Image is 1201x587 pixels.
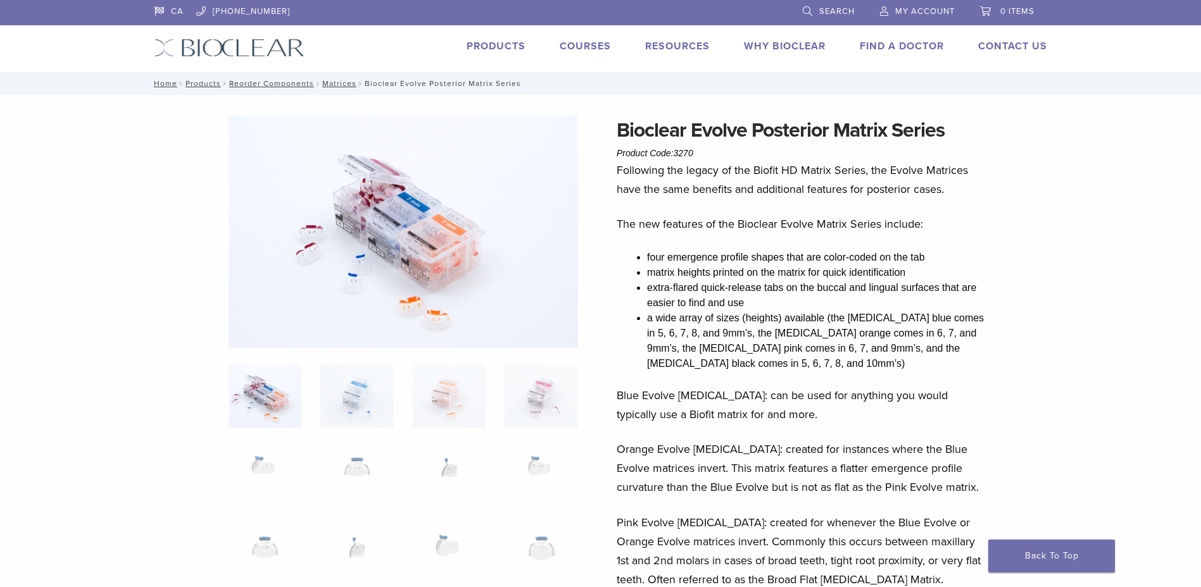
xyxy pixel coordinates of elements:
[154,39,305,57] img: Bioclear
[229,523,301,586] img: Bioclear Evolve Posterior Matrix Series - Image 9
[647,250,989,265] li: four emergence profile shapes that are color-coded on the tab
[177,80,185,87] span: /
[320,444,393,507] img: Bioclear Evolve Posterior Matrix Series - Image 6
[617,161,989,199] p: Following the legacy of the Biofit HD Matrix Series, the Evolve Matrices have the same benefits a...
[617,148,693,158] span: Product Code:
[647,265,989,280] li: matrix heights printed on the matrix for quick identification
[617,115,989,145] h1: Bioclear Evolve Posterior Matrix Series
[645,40,710,53] a: Resources
[617,214,989,233] p: The new features of the Bioclear Evolve Matrix Series include:
[413,444,486,507] img: Bioclear Evolve Posterior Matrix Series - Image 7
[185,79,221,88] a: Products
[413,364,486,428] img: Bioclear Evolve Posterior Matrix Series - Image 3
[320,364,393,428] img: Bioclear Evolve Posterior Matrix Series - Image 2
[413,523,486,586] img: Bioclear Evolve Posterior Matrix Series - Image 11
[647,311,989,371] li: a wide array of sizes (heights) available (the [MEDICAL_DATA] blue comes in 5, 6, 7, 8, and 9mm’s...
[744,40,826,53] a: Why Bioclear
[314,80,322,87] span: /
[560,40,611,53] a: Courses
[356,80,365,87] span: /
[229,444,301,507] img: Bioclear Evolve Posterior Matrix Series - Image 5
[229,115,578,348] img: Evolve-refills-2
[505,444,577,507] img: Bioclear Evolve Posterior Matrix Series - Image 8
[320,523,393,586] img: Bioclear Evolve Posterior Matrix Series - Image 10
[819,6,855,16] span: Search
[221,80,229,87] span: /
[1000,6,1034,16] span: 0 items
[860,40,944,53] a: Find A Doctor
[150,79,177,88] a: Home
[674,148,693,158] span: 3270
[988,540,1115,572] a: Back To Top
[145,72,1057,95] nav: Bioclear Evolve Posterior Matrix Series
[229,364,301,428] img: Evolve-refills-2-324x324.jpg
[978,40,1047,53] a: Contact Us
[505,364,577,428] img: Bioclear Evolve Posterior Matrix Series - Image 4
[647,280,989,311] li: extra-flared quick-release tabs on the buccal and lingual surfaces that are easier to find and use
[505,523,577,586] img: Bioclear Evolve Posterior Matrix Series - Image 12
[617,440,989,497] p: Orange Evolve [MEDICAL_DATA]: created for instances where the Blue Evolve matrices invert. This m...
[322,79,356,88] a: Matrices
[617,386,989,424] p: Blue Evolve [MEDICAL_DATA]: can be used for anything you would typically use a Biofit matrix for ...
[895,6,955,16] span: My Account
[229,79,314,88] a: Reorder Components
[467,40,525,53] a: Products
